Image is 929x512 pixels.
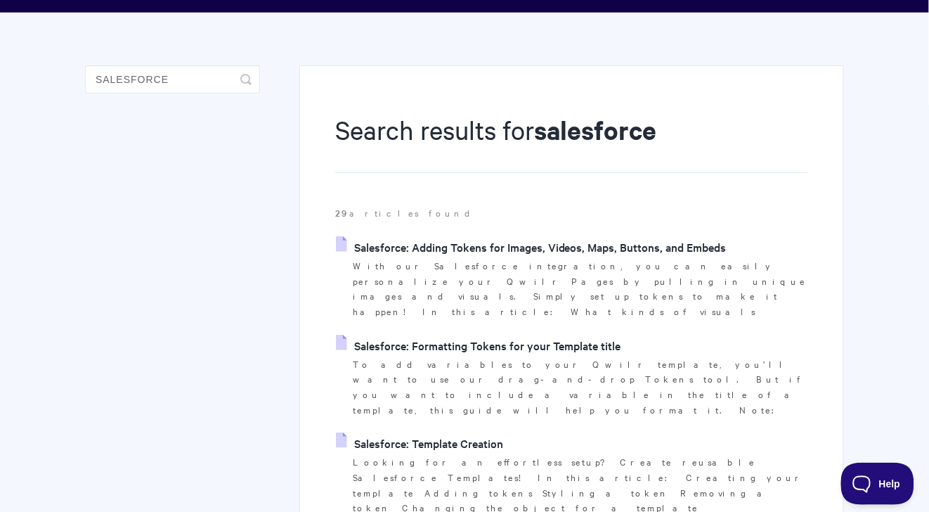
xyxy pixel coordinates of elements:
[335,206,349,219] strong: 29
[85,65,260,94] input: Search
[336,335,621,356] a: Salesforce: Formatting Tokens for your Template title
[335,112,808,173] h1: Search results for
[336,236,727,257] a: Salesforce: Adding Tokens for Images, Videos, Maps, Buttons, and Embeds
[841,463,915,505] iframe: Toggle Customer Support
[353,357,808,418] p: To add variables to your Qwilr template, you'll want to use our drag-and-drop Tokens tool. But if...
[335,205,808,221] p: articles found
[353,258,808,319] p: With our Salesforce integration, you can easily personalize your Qwilr Pages by pulling in unique...
[534,113,657,147] strong: salesforce
[336,433,503,454] a: Salesforce: Template Creation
